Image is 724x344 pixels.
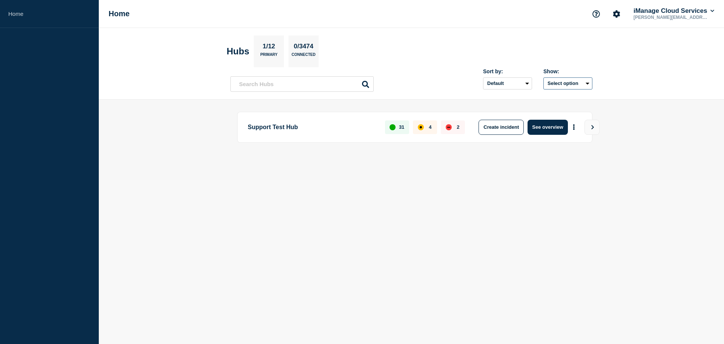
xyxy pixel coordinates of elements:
[399,124,404,130] p: 31
[457,124,459,130] p: 2
[390,124,396,130] div: up
[227,46,249,57] h2: Hubs
[291,52,315,60] p: Connected
[479,120,524,135] button: Create incident
[528,120,568,135] button: See overview
[584,120,600,135] button: View
[109,9,130,18] h1: Home
[543,77,592,89] button: Select option
[632,15,710,20] p: [PERSON_NAME][EMAIL_ADDRESS][DOMAIN_NAME]
[260,52,278,60] p: Primary
[588,6,604,22] button: Support
[260,43,278,52] p: 1/12
[429,124,431,130] p: 4
[632,7,716,15] button: iManage Cloud Services
[446,124,452,130] div: down
[483,68,532,74] div: Sort by:
[609,6,624,22] button: Account settings
[543,68,592,74] div: Show:
[291,43,316,52] p: 0/3474
[569,120,579,134] button: More actions
[248,120,376,135] p: Support Test Hub
[483,77,532,89] select: Sort by
[230,76,374,92] input: Search Hubs
[418,124,424,130] div: affected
